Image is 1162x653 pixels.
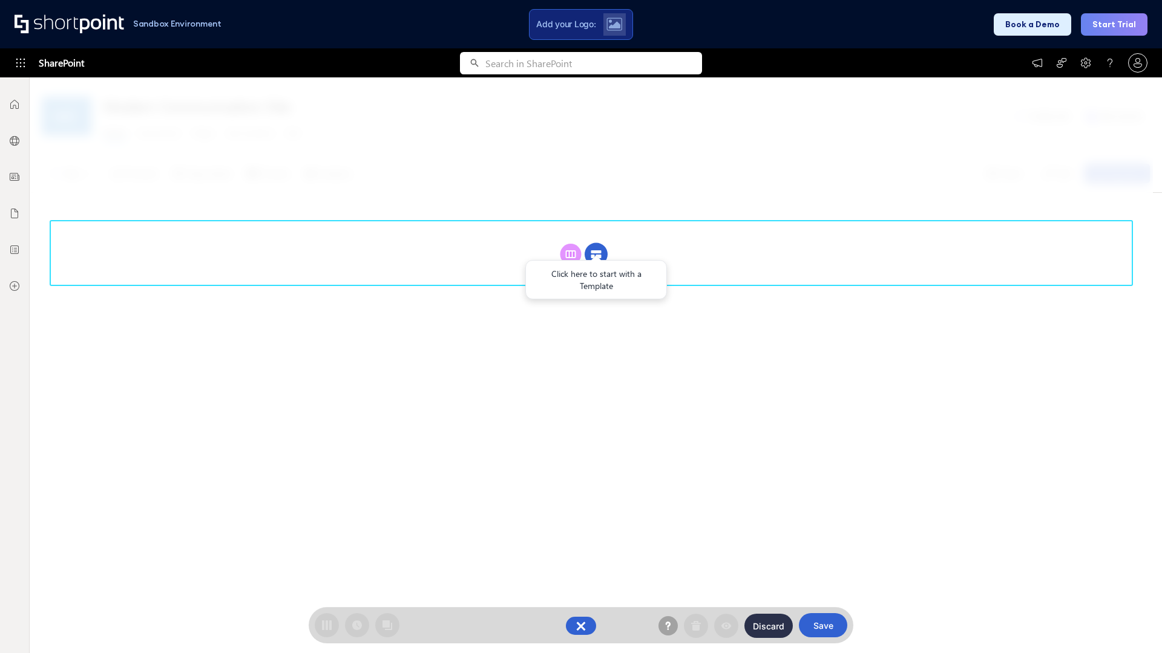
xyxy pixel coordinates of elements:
[994,13,1071,36] button: Book a Demo
[744,614,793,638] button: Discard
[799,613,847,637] button: Save
[1101,595,1162,653] iframe: Chat Widget
[1081,13,1147,36] button: Start Trial
[536,19,596,30] span: Add your Logo:
[485,52,702,74] input: Search in SharePoint
[39,48,84,77] span: SharePoint
[606,18,622,31] img: Upload logo
[133,21,222,27] h1: Sandbox Environment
